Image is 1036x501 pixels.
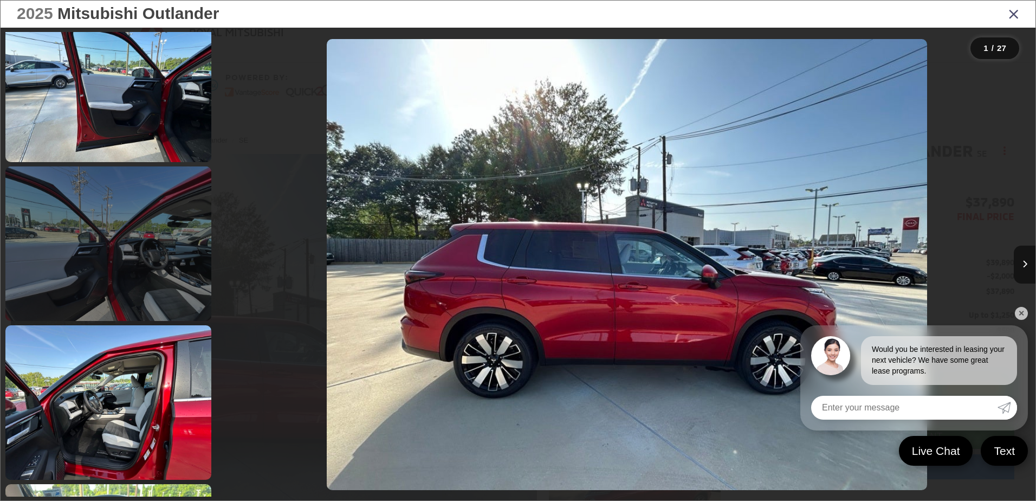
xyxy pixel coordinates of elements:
[811,396,998,420] input: Enter your message
[3,324,213,481] img: 2025 Mitsubishi Outlander SE
[983,43,988,53] span: 1
[811,336,850,375] img: Agent profile photo
[997,43,1006,53] span: 27
[899,436,973,466] a: Live Chat
[990,44,995,52] span: /
[906,444,966,458] span: Live Chat
[861,336,1017,385] div: Would you be interested in leasing your next vehicle? We have some great lease programs.
[988,444,1020,458] span: Text
[57,4,219,22] span: Mitsubishi Outlander
[17,4,53,22] span: 2025
[1008,7,1019,21] i: Close gallery
[327,39,928,490] img: 2025 Mitsubishi Outlander SE
[3,6,213,164] img: 2025 Mitsubishi Outlander SE
[998,396,1017,420] a: Submit
[1014,246,1035,284] button: Next image
[981,436,1028,466] a: Text
[218,39,1035,490] div: 2025 Mitsubishi Outlander SE 0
